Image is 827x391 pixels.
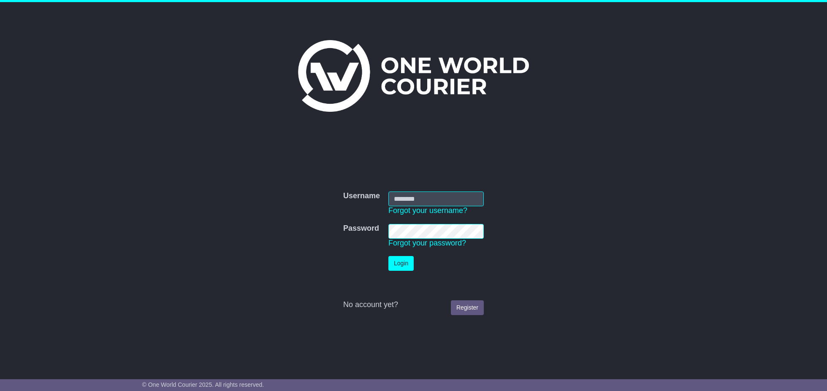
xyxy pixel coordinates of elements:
a: Forgot your password? [388,239,466,247]
label: Password [343,224,379,233]
label: Username [343,191,380,201]
img: One World [298,40,529,112]
a: Forgot your username? [388,206,467,215]
span: © One World Courier 2025. All rights reserved. [142,381,264,388]
a: Register [451,300,484,315]
div: No account yet? [343,300,484,310]
button: Login [388,256,414,271]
